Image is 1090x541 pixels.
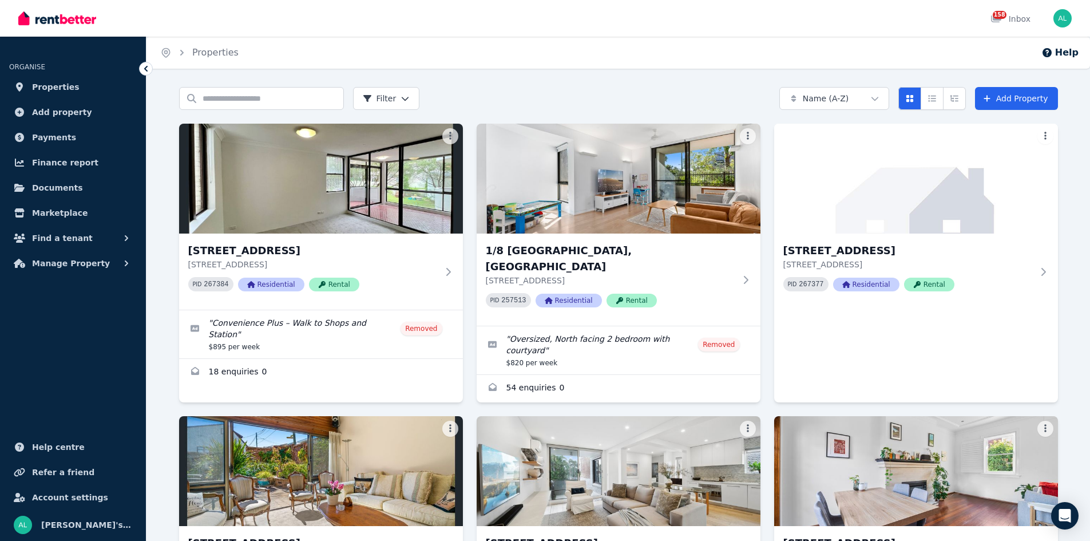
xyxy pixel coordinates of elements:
[41,518,132,532] span: [PERSON_NAME]'s LNS
[740,128,756,144] button: More options
[740,421,756,437] button: More options
[9,486,137,509] a: Account settings
[32,440,85,454] span: Help centre
[783,243,1033,259] h3: [STREET_ADDRESS]
[179,310,463,358] a: Edit listing: Convenience Plus – Walk to Shops and Station
[9,436,137,459] a: Help centre
[9,126,137,149] a: Payments
[238,278,304,291] span: Residential
[14,516,32,534] img: Sydney Sotheby's LNS
[9,461,137,484] a: Refer a friend
[32,256,110,270] span: Manage Property
[990,13,1030,25] div: Inbox
[32,131,76,144] span: Payments
[442,128,458,144] button: More options
[9,176,137,199] a: Documents
[192,47,239,58] a: Properties
[179,124,463,310] a: 1/2-8 Llandaff Street, Bondi Junction[STREET_ADDRESS][STREET_ADDRESS]PID 267384ResidentialRental
[32,231,93,245] span: Find a tenant
[1037,421,1053,437] button: More options
[1053,9,1072,27] img: Sydney Sotheby's LNS
[477,375,760,402] a: Enquiries for 1/8 Shout Ridge, Lindfield
[486,275,735,286] p: [STREET_ADDRESS]
[477,124,760,234] img: 1/8 Shout Ridge, Lindfield
[179,416,463,526] img: 2/15 Northcote Street, Rose Bay
[9,252,137,275] button: Manage Property
[799,281,823,289] code: 267377
[32,206,88,220] span: Marketplace
[363,93,397,104] span: Filter
[774,124,1058,234] img: 2-8 Llandaff Street, Bondi Junction
[477,124,760,326] a: 1/8 Shout Ridge, Lindfield1/8 [GEOGRAPHIC_DATA], [GEOGRAPHIC_DATA][STREET_ADDRESS]PID 257513Resid...
[1051,502,1079,530] div: Open Intercom Messenger
[943,87,966,110] button: Expanded list view
[9,151,137,174] a: Finance report
[9,63,45,71] span: ORGANISE
[486,243,735,275] h3: 1/8 [GEOGRAPHIC_DATA], [GEOGRAPHIC_DATA]
[9,202,137,224] a: Marketplace
[779,87,889,110] button: Name (A-Z)
[32,80,80,94] span: Properties
[32,491,108,504] span: Account settings
[32,156,98,169] span: Finance report
[309,278,359,291] span: Rental
[204,281,228,289] code: 267384
[179,124,463,234] img: 1/2-8 Llandaff Street, Bondi Junction
[18,10,96,27] img: RentBetter
[774,124,1058,310] a: 2-8 Llandaff Street, Bondi Junction[STREET_ADDRESS][STREET_ADDRESS]PID 267377ResidentialRental
[188,259,438,270] p: [STREET_ADDRESS]
[1037,128,1053,144] button: More options
[9,101,137,124] a: Add property
[904,278,954,291] span: Rental
[9,76,137,98] a: Properties
[188,243,438,259] h3: [STREET_ADDRESS]
[774,416,1058,526] img: 3/12 Hastings Parade, North Bondi
[490,297,500,303] small: PID
[353,87,420,110] button: Filter
[788,281,797,287] small: PID
[32,465,94,479] span: Refer a friend
[32,105,92,119] span: Add property
[1041,46,1079,60] button: Help
[477,416,760,526] img: 2/35 Brighton Blvd, North Bondi
[477,326,760,374] a: Edit listing: Oversized, North facing 2 bedroom with courtyard
[146,37,252,69] nav: Breadcrumb
[993,11,1006,19] span: 158
[833,278,899,291] span: Residential
[975,87,1058,110] a: Add Property
[898,87,966,110] div: View options
[607,294,657,307] span: Rental
[193,281,202,287] small: PID
[179,359,463,386] a: Enquiries for 1/2-8 Llandaff Street, Bondi Junction
[536,294,602,307] span: Residential
[898,87,921,110] button: Card view
[803,93,849,104] span: Name (A-Z)
[9,227,137,250] button: Find a tenant
[32,181,83,195] span: Documents
[921,87,944,110] button: Compact list view
[442,421,458,437] button: More options
[501,297,526,305] code: 257513
[783,259,1033,270] p: [STREET_ADDRESS]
